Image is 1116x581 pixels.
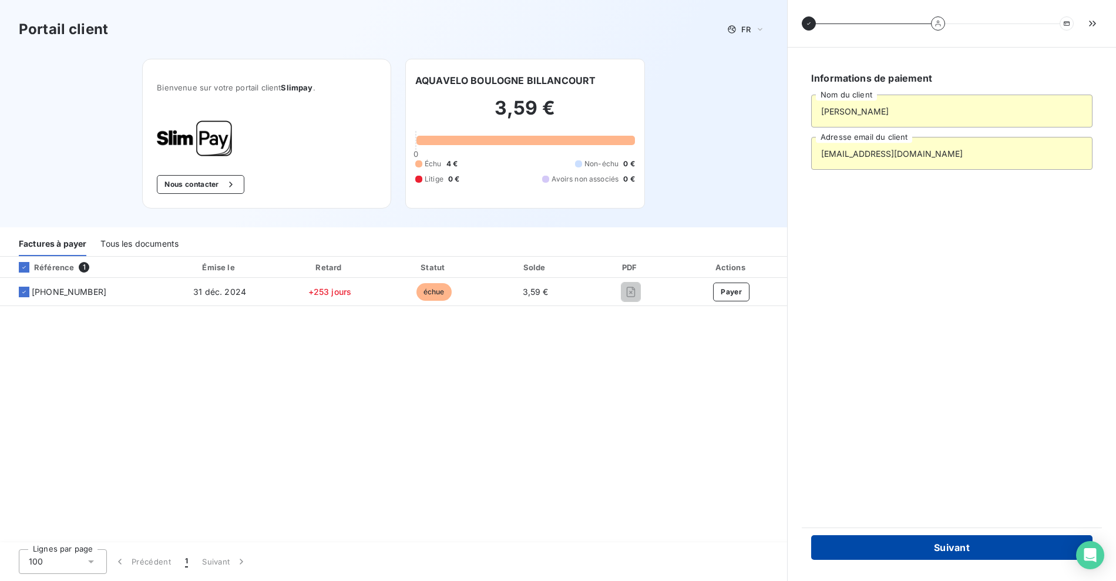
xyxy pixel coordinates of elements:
[9,262,74,273] div: Référence
[811,137,1093,170] input: placeholder
[741,25,751,34] span: FR
[157,83,377,92] span: Bienvenue sur votre portail client .
[100,231,179,256] div: Tous les documents
[811,95,1093,127] input: placeholder
[157,120,232,156] img: Company logo
[416,283,452,301] span: échue
[588,261,674,273] div: PDF
[308,287,352,297] span: +253 jours
[164,261,274,273] div: Émise le
[32,286,106,298] span: [PHONE_NUMBER]
[811,535,1093,560] button: Suivant
[811,71,1093,85] h6: Informations de paiement
[157,175,244,194] button: Nous contacter
[178,549,195,574] button: 1
[488,261,583,273] div: Solde
[623,159,634,169] span: 0 €
[1076,541,1104,569] div: Open Intercom Messenger
[19,19,108,40] h3: Portail client
[79,262,89,273] span: 1
[414,149,418,159] span: 0
[523,287,549,297] span: 3,59 €
[584,159,618,169] span: Non-échu
[193,287,246,297] span: 31 déc. 2024
[29,556,43,567] span: 100
[280,261,380,273] div: Retard
[678,261,785,273] div: Actions
[713,283,749,301] button: Payer
[415,73,596,88] h6: AQUAVELO BOULOGNE BILLANCOURT
[281,83,312,92] span: Slimpay
[448,174,459,184] span: 0 €
[552,174,618,184] span: Avoirs non associés
[107,549,178,574] button: Précédent
[415,96,635,132] h2: 3,59 €
[385,261,483,273] div: Statut
[425,159,442,169] span: Échu
[195,549,254,574] button: Suivant
[623,174,634,184] span: 0 €
[425,174,443,184] span: Litige
[185,556,188,567] span: 1
[19,231,86,256] div: Factures à payer
[446,159,458,169] span: 4 €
